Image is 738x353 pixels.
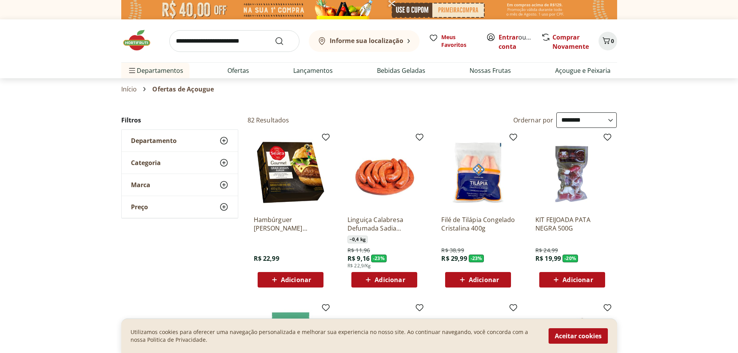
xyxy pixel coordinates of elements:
button: Categoria [122,152,238,174]
span: - 23 % [469,255,484,262]
span: R$ 22,99 [254,254,279,263]
button: Aceitar cookies [549,328,608,344]
a: Nossas Frutas [470,66,511,75]
a: Início [121,86,137,93]
span: R$ 24,99 [535,246,558,254]
a: Ofertas [227,66,249,75]
span: R$ 38,99 [441,246,464,254]
img: KIT FEIJOADA PATA NEGRA 500G [535,136,609,209]
label: Ordernar por [513,116,554,124]
button: Marca [122,174,238,196]
b: Informe sua localização [330,36,403,45]
span: Preço [131,203,148,211]
span: Adicionar [469,277,499,283]
span: Adicionar [375,277,405,283]
button: Departamento [122,130,238,152]
span: Categoria [131,159,161,167]
span: 0 [611,37,614,45]
h2: Filtros [121,112,238,128]
span: R$ 9,16 [347,254,370,263]
span: R$ 11,96 [347,246,370,254]
a: Entrar [499,33,518,41]
a: Bebidas Geladas [377,66,425,75]
span: Departamentos [127,61,183,80]
span: - 23 % [371,255,387,262]
span: Adicionar [563,277,593,283]
img: Filé de Tilápia Congelado Cristalina 400g [441,136,515,209]
button: Preço [122,196,238,218]
h2: 82 Resultados [248,116,289,124]
a: Criar conta [499,33,541,51]
img: Hambúrguer Angus Seara Gourmet 400G [254,136,327,209]
span: - 20 % [563,255,578,262]
button: Submit Search [275,36,293,46]
span: Marca [131,181,150,189]
span: R$ 19,99 [535,254,561,263]
a: KIT FEIJOADA PATA NEGRA 500G [535,215,609,232]
span: Ofertas de Açougue [152,86,214,93]
button: Menu [127,61,137,80]
a: Linguiça Calabresa Defumada Sadia Perdigão [347,215,421,232]
button: Adicionar [258,272,323,288]
span: ou [499,33,533,51]
button: Carrinho [599,32,617,50]
span: Departamento [131,137,177,145]
span: Meus Favoritos [441,33,477,49]
span: R$ 22,9/Kg [347,263,371,269]
a: Comprar Novamente [552,33,589,51]
button: Adicionar [351,272,417,288]
span: ~ 0,4 kg [347,236,368,243]
button: Adicionar [539,272,605,288]
a: Filé de Tilápia Congelado Cristalina 400g [441,215,515,232]
img: Linguiça Calabresa Defumada Sadia Perdigão [347,136,421,209]
button: Informe sua localização [309,30,420,52]
span: R$ 29,99 [441,254,467,263]
a: Meus Favoritos [429,33,477,49]
img: Hortifruti [121,29,160,52]
a: Açougue e Peixaria [555,66,611,75]
button: Adicionar [445,272,511,288]
p: Utilizamos cookies para oferecer uma navegação personalizada e melhorar sua experiencia no nosso ... [131,328,539,344]
a: Lançamentos [293,66,333,75]
a: Hambúrguer [PERSON_NAME] Gourmet 400G [254,215,327,232]
span: Adicionar [281,277,311,283]
input: search [169,30,299,52]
